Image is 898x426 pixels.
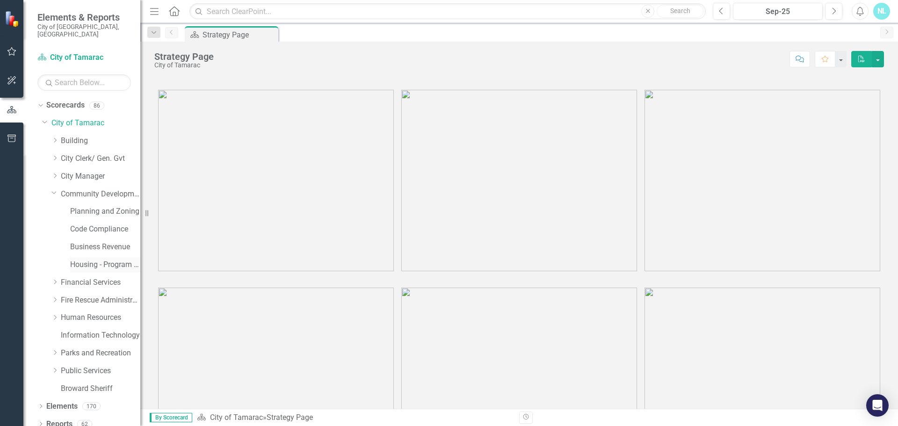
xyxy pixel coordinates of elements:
[82,402,101,410] div: 170
[733,3,823,20] button: Sep-25
[5,11,21,27] img: ClearPoint Strategy
[61,366,140,376] a: Public Services
[61,153,140,164] a: City Clerk/ Gen. Gvt
[210,413,263,422] a: City of Tamarac
[154,51,214,62] div: Strategy Page
[197,412,512,423] div: »
[61,348,140,359] a: Parks and Recreation
[158,90,394,271] img: tamarac1%20v3.png
[37,23,131,38] small: City of [GEOGRAPHIC_DATA], [GEOGRAPHIC_DATA]
[61,312,140,323] a: Human Resources
[866,394,889,417] div: Open Intercom Messenger
[736,6,819,17] div: Sep-25
[70,242,140,253] a: Business Revenue
[61,136,140,146] a: Building
[51,118,140,129] a: City of Tamarac
[70,260,140,270] a: Housing - Program Description (CDBG/SHIP/NSP/HOME)
[189,3,706,20] input: Search ClearPoint...
[670,7,690,14] span: Search
[70,206,140,217] a: Planning and Zoning
[61,330,140,341] a: Information Technology
[873,3,890,20] button: NL
[70,224,140,235] a: Code Compliance
[150,413,192,422] span: By Scorecard
[46,401,78,412] a: Elements
[61,277,140,288] a: Financial Services
[61,295,140,306] a: Fire Rescue Administration
[154,62,214,69] div: City of Tamarac
[89,101,104,109] div: 86
[203,29,276,41] div: Strategy Page
[267,413,313,422] div: Strategy Page
[61,383,140,394] a: Broward Sheriff
[37,74,131,91] input: Search Below...
[645,90,880,271] img: tamarac3%20v3.png
[401,90,637,271] img: tamarac2%20v3.png
[61,171,140,182] a: City Manager
[37,12,131,23] span: Elements & Reports
[61,189,140,200] a: Community Development
[657,5,703,18] button: Search
[37,52,131,63] a: City of Tamarac
[46,100,85,111] a: Scorecards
